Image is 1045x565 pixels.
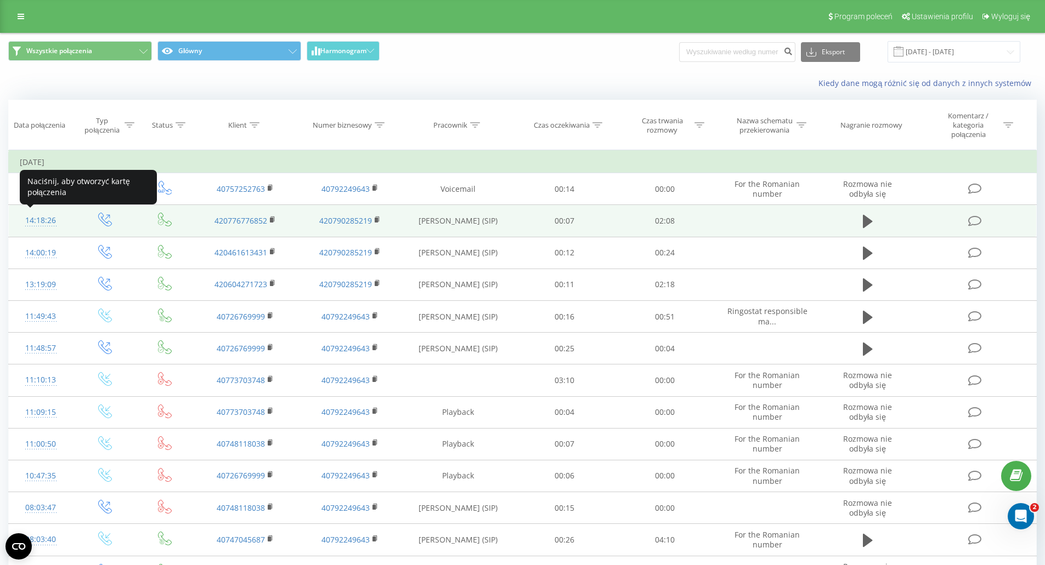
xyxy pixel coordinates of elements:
[515,396,615,428] td: 00:04
[727,306,807,326] span: Ringostat responsible ma...
[615,237,715,269] td: 00:24
[20,433,62,455] div: 11:00:50
[157,41,301,61] button: Główny
[735,116,794,135] div: Nazwa schematu przekierowania
[217,343,265,353] a: 40726769999
[217,503,265,513] a: 40748118038
[228,121,247,130] div: Klient
[20,306,62,327] div: 11:49:43
[217,184,265,194] a: 40757252763
[515,460,615,492] td: 00:06
[402,301,515,333] td: [PERSON_NAME] (SIP)
[991,12,1030,21] span: Wyloguj się
[715,428,819,460] td: For the Romanian number
[615,396,715,428] td: 00:00
[715,396,819,428] td: For the Romanian number
[843,465,892,486] span: Rozmowa nie odbyła się
[840,121,902,130] div: Nagranie rozmowy
[14,121,65,130] div: Data połączenia
[615,269,715,300] td: 02:18
[20,402,62,423] div: 11:09:15
[515,524,615,556] td: 00:26
[217,470,265,481] a: 40726769999
[402,524,515,556] td: [PERSON_NAME] (SIP)
[402,237,515,269] td: [PERSON_NAME] (SIP)
[402,333,515,364] td: [PERSON_NAME] (SIP)
[319,279,372,289] a: 420790285219
[615,524,715,556] td: 04:10
[20,338,62,359] div: 11:48:57
[319,247,372,258] a: 420790285219
[615,428,715,460] td: 00:00
[321,311,370,322] a: 40792249643
[515,364,615,396] td: 03:10
[217,438,265,449] a: 40748118038
[515,301,615,333] td: 00:16
[402,173,515,205] td: Voicemail
[152,121,173,130] div: Status
[912,12,973,21] span: Ustawienia profilu
[843,402,892,422] span: Rozmowa nie odbyła się
[715,364,819,396] td: For the Romanian number
[402,460,515,492] td: Playback
[515,269,615,300] td: 00:11
[321,438,370,449] a: 40792249643
[615,301,715,333] td: 00:51
[679,42,795,62] input: Wyszukiwanie według numeru
[1008,503,1034,529] iframe: Intercom live chat
[20,529,62,550] div: 08:03:40
[515,428,615,460] td: 00:07
[214,215,267,226] a: 420776776852
[214,279,267,289] a: 420604271723
[307,41,380,61] button: Harmonogram
[843,433,892,454] span: Rozmowa nie odbyła się
[433,121,467,130] div: Pracownik
[515,205,615,237] td: 00:07
[615,173,715,205] td: 00:00
[402,428,515,460] td: Playback
[843,370,892,390] span: Rozmowa nie odbyła się
[715,524,819,556] td: For the Romanian number
[319,215,372,226] a: 420790285219
[402,205,515,237] td: [PERSON_NAME] (SIP)
[20,497,62,518] div: 08:03:47
[321,375,370,385] a: 40792249643
[715,460,819,492] td: For the Romanian number
[20,465,62,487] div: 10:47:35
[936,111,1001,139] div: Komentarz / kategoria połączenia
[818,78,1037,88] a: Kiedy dane mogą różnić się od danych z innych systemów
[20,274,62,295] div: 13:19:09
[515,333,615,364] td: 00:25
[20,170,157,204] div: Naciśnij, aby otworzyć kartę połączenia
[515,237,615,269] td: 00:12
[615,364,715,396] td: 00:00
[217,534,265,545] a: 40747045687
[321,470,370,481] a: 40792249643
[843,179,892,199] span: Rozmowa nie odbyła się
[321,503,370,513] a: 40792249643
[633,116,692,135] div: Czas trwania rozmowy
[20,369,62,391] div: 11:10:13
[82,116,121,135] div: Typ połączenia
[515,173,615,205] td: 00:14
[8,41,152,61] button: Wszystkie połączenia
[402,492,515,524] td: [PERSON_NAME] (SIP)
[801,42,860,62] button: Eksport
[26,47,92,55] span: Wszystkie połączenia
[313,121,372,130] div: Numer biznesowy
[515,492,615,524] td: 00:15
[615,492,715,524] td: 00:00
[534,121,590,130] div: Czas oczekiwania
[321,407,370,417] a: 40792249643
[217,375,265,385] a: 40773703748
[321,184,370,194] a: 40792249643
[615,333,715,364] td: 00:04
[321,534,370,545] a: 40792249643
[320,47,366,55] span: Harmonogram
[5,533,32,560] button: Open CMP widget
[9,151,1037,173] td: [DATE]
[217,311,265,322] a: 40726769999
[615,460,715,492] td: 00:00
[20,210,62,231] div: 14:18:26
[217,407,265,417] a: 40773703748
